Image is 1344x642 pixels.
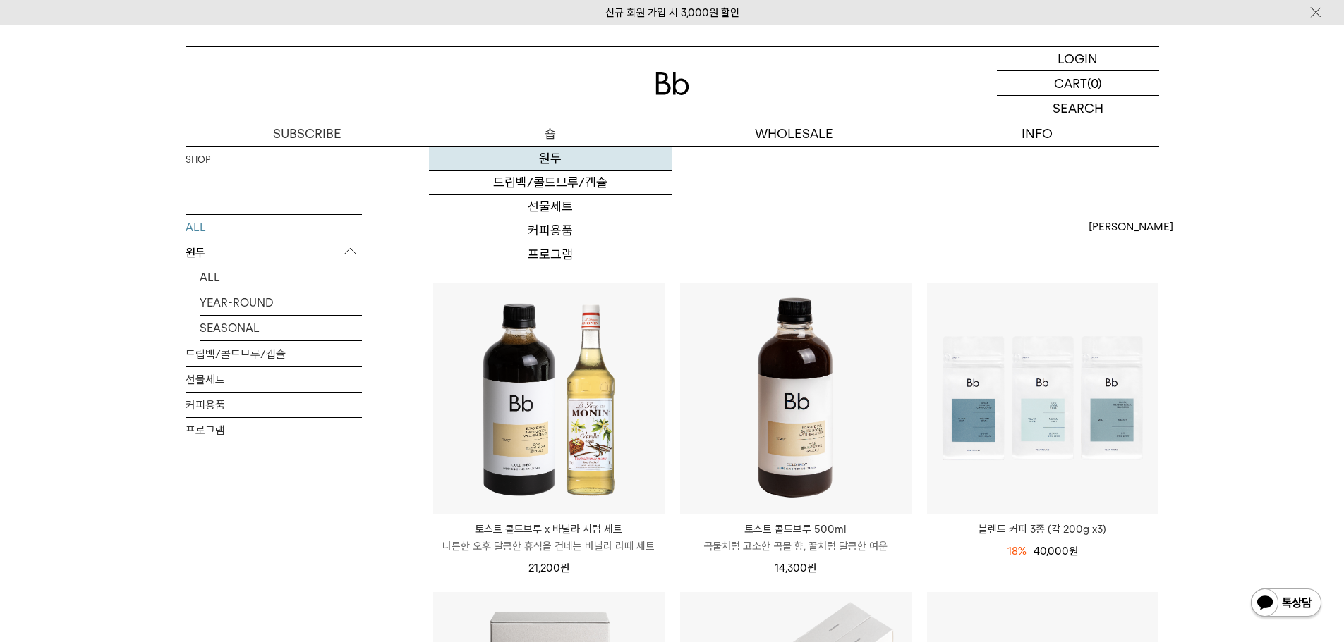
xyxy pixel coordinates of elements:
[200,265,362,290] a: ALL
[433,538,665,555] p: 나른한 오후 달콤한 휴식을 건네는 바닐라 라떼 세트
[186,240,362,266] p: 원두
[680,521,912,555] a: 토스트 콜드브루 500ml 곡물처럼 고소한 곡물 향, 꿀처럼 달콤한 여운
[1249,587,1323,621] img: 카카오톡 채널 1:1 채팅 버튼
[927,283,1158,514] img: 블렌드 커피 3종 (각 200g x3)
[1053,96,1103,121] p: SEARCH
[433,283,665,514] img: 토스트 콜드브루 x 바닐라 시럽 세트
[429,242,672,266] a: 프로그램
[680,283,912,514] img: 토스트 콜드브루 500ml
[997,71,1159,96] a: CART (0)
[680,521,912,538] p: 토스트 콜드브루 500ml
[186,153,210,167] a: SHOP
[1054,71,1087,95] p: CART
[186,121,429,146] a: SUBSCRIBE
[429,147,672,171] a: 원두
[680,538,912,555] p: 곡물처럼 고소한 곡물 향, 꿀처럼 달콤한 여운
[1007,543,1027,560] div: 18%
[916,121,1159,146] p: INFO
[429,195,672,218] a: 선물세트
[775,562,816,574] span: 14,300
[997,47,1159,71] a: LOGIN
[1058,47,1098,70] p: LOGIN
[605,6,739,19] a: 신규 회원 가입 시 3,000원 할인
[186,215,362,240] a: ALL
[186,418,362,443] a: 프로그램
[927,521,1158,538] a: 블렌드 커피 3종 (각 200g x3)
[1034,545,1078,557] span: 40,000
[672,121,916,146] p: WHOLESALE
[186,342,362,366] a: 드립백/콜드브루/캡슐
[1069,545,1078,557] span: 원
[200,316,362,340] a: SEASONAL
[429,171,672,195] a: 드립백/콜드브루/캡슐
[200,290,362,315] a: YEAR-ROUND
[655,72,689,95] img: 로고
[1089,218,1173,235] span: [PERSON_NAME]
[560,562,569,574] span: 원
[433,521,665,555] a: 토스트 콜드브루 x 바닐라 시럽 세트 나른한 오후 달콤한 휴식을 건네는 바닐라 라떼 세트
[186,367,362,392] a: 선물세트
[433,521,665,538] p: 토스트 콜드브루 x 바닐라 시럽 세트
[186,393,362,417] a: 커피용품
[429,218,672,242] a: 커피용품
[807,562,816,574] span: 원
[528,562,569,574] span: 21,200
[1087,71,1102,95] p: (0)
[429,121,672,146] a: 숍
